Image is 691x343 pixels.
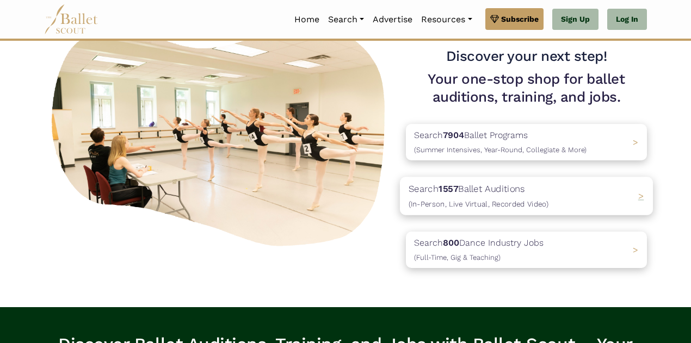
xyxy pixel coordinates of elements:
[417,8,476,31] a: Resources
[324,8,368,31] a: Search
[368,8,417,31] a: Advertise
[501,13,539,25] span: Subscribe
[406,70,647,107] h1: Your one-stop shop for ballet auditions, training, and jobs.
[414,146,587,154] span: (Summer Intensives, Year-Round, Collegiate & More)
[406,124,647,160] a: Search7904Ballet Programs(Summer Intensives, Year-Round, Collegiate & More)>
[414,236,544,264] p: Search Dance Industry Jobs
[414,253,501,261] span: (Full-Time, Gig & Teaching)
[633,137,638,147] span: >
[485,8,544,30] a: Subscribe
[607,9,647,30] a: Log In
[439,183,458,194] b: 1557
[406,47,647,66] h3: Discover your next step!
[552,9,599,30] a: Sign Up
[414,128,587,156] p: Search Ballet Programs
[443,130,464,140] b: 7904
[633,245,638,255] span: >
[409,182,548,211] p: Search Ballet Auditions
[638,191,644,202] span: >
[490,13,499,25] img: gem.svg
[443,238,459,248] b: 800
[409,199,548,208] span: (In-Person, Live Virtual, Recorded Video)
[290,8,324,31] a: Home
[406,232,647,268] a: Search800Dance Industry Jobs(Full-Time, Gig & Teaching) >
[44,17,397,252] img: A group of ballerinas talking to each other in a ballet studio
[406,178,647,214] a: Search1557Ballet Auditions(In-Person, Live Virtual, Recorded Video) >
